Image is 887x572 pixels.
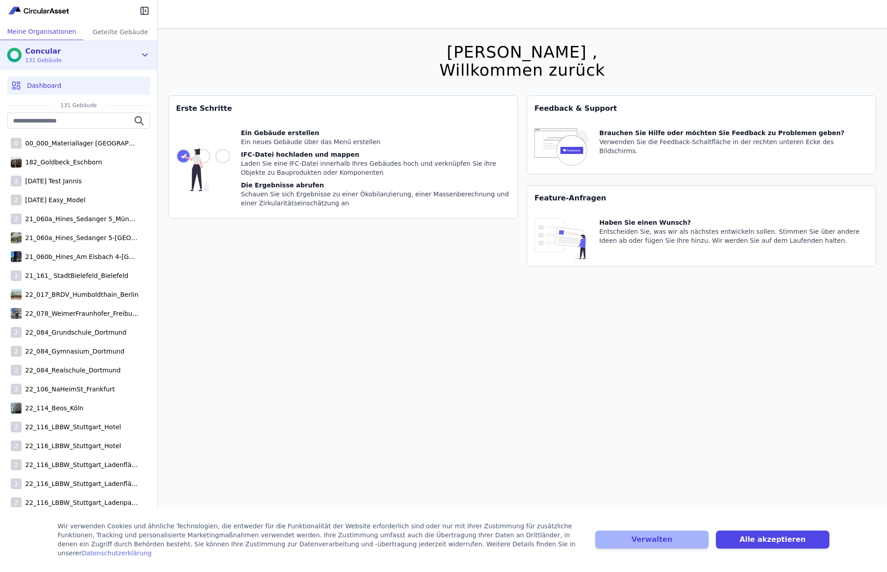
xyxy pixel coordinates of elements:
div: 2 [11,440,22,451]
div: 2 [11,365,22,376]
img: feedback-icon-HCTs5lye.svg [534,128,588,167]
img: getting_started_tile-DrF_GRSv.svg [176,128,230,211]
div: 22_116_LBBW_Stuttgart_Hotel [22,422,121,431]
img: Concular [7,48,22,62]
button: Verwalten [595,531,709,549]
div: 21_060a_Hines_Sedanger 5_München [22,214,139,223]
img: Concular [7,5,71,16]
div: Die Ergebnisse abrufen [241,181,510,190]
div: Brauchen Sie Hilfe oder möchten Sie Feedback zu Problemen geben? [599,128,869,137]
div: 2 [11,213,22,224]
div: 21_060a_Hines_Sedanger 5-[GEOGRAPHIC_DATA] [22,233,139,242]
div: 22_114_Beos_Köln [22,404,83,413]
div: [PERSON_NAME] , [439,43,605,61]
img: 22_114_Beos_Köln [11,401,22,415]
div: [DATE] Test Jannis [22,177,81,186]
div: 22_084_Gymnasium_Dortmund [22,347,124,356]
div: 2 [11,195,22,205]
div: Geteilte Gebäude [83,23,157,40]
div: 22_106_NaHeimSt_Frankfurt [22,385,115,394]
div: 0 [11,138,22,149]
div: 2 [11,270,22,281]
div: 22_116_LBBW_Stuttgart_Ladenpassage [22,498,139,507]
div: 22_116_LBBW_Stuttgart_Ladenfläche [22,460,139,469]
div: 22_084_Realschule_Dortmund [22,366,121,375]
div: 22_084_Grundschule_Dortmund [22,328,127,337]
div: 21_161_ StadtBielefeld_Bielefeld [22,271,128,280]
img: 21_060b_Hines_Am Eisbach 4-München [11,250,22,264]
div: 2 [11,176,22,186]
div: Haben Sie einen Wunsch? [599,218,869,227]
button: Alle akzeptieren [716,531,829,549]
div: Feedback & Support [527,96,876,121]
div: 22_116_LBBW_Stuttgart_Ladenfläche [22,479,139,488]
div: 2 [11,327,22,338]
div: Wir verwenden Cookies und ähnliche Technologien, die entweder für die Funktionalität der Website ... [58,522,584,558]
div: 182_Goldbeck_Eschborn [22,158,102,167]
div: Entscheiden Sie, was wir als nächstes entwickeln sollen. Stimmen Sie über andere Ideen ab oder fü... [599,227,869,245]
div: 2 [11,346,22,357]
div: 00_000_Materiallager [GEOGRAPHIC_DATA] [22,139,139,148]
div: 21_060b_Hines_Am Eisbach 4-[GEOGRAPHIC_DATA] [22,252,139,261]
div: Erste Schritte [169,96,517,121]
div: 2 [11,422,22,432]
span: 131 Gebäude [51,102,106,109]
div: Laden Sie eine IFC-Datei innerhalb Ihres Gebäudes hoch und verknüpfen Sie ihre Objekte zu Bauprod... [241,159,510,177]
img: 182_Goldbeck_Eschborn [11,155,22,169]
div: 22_116_LBBW_Stuttgart_Hotel [22,441,121,450]
div: Willkommen zurück [439,61,605,79]
div: 2 [11,384,22,395]
span: 131 Gebäude [25,57,62,64]
div: Verwenden Sie die Feedback-Schaltfläche in der rechten unteren Ecke des Bildschirms. [599,137,869,155]
div: 2 [11,459,22,470]
div: [DATE] Easy_Model [22,195,86,204]
img: 22_017_BRDV_Humboldthain_Berlin [11,287,22,302]
div: 22_078_WeimerFraunhofer_Freiburg [22,309,139,318]
div: 2 [11,478,22,489]
div: IFC-Datei hochladen und mappen [241,150,510,159]
a: Datenschutzerklärung [81,549,151,557]
div: 2 [11,497,22,508]
div: Concular [25,46,62,57]
div: Ein Gebäude erstellen [241,128,510,137]
img: feature_request_tile-UiXE1qGU.svg [534,218,588,259]
img: 22_078_WeimerFraunhofer_Freiburg [11,306,22,321]
img: 21_060a_Hines_Sedanger 5-München [11,231,22,245]
div: Feature-Anfragen [527,186,876,211]
div: Ein neues Gebäude über das Menü erstellen [241,137,510,146]
span: Dashboard [27,81,61,90]
div: Schauen Sie sich Ergebnisse zu einer Ökobilanzierung, einer Massenberechnung und einer Zirkularit... [241,190,510,208]
div: 22_017_BRDV_Humboldthain_Berlin [22,290,139,299]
